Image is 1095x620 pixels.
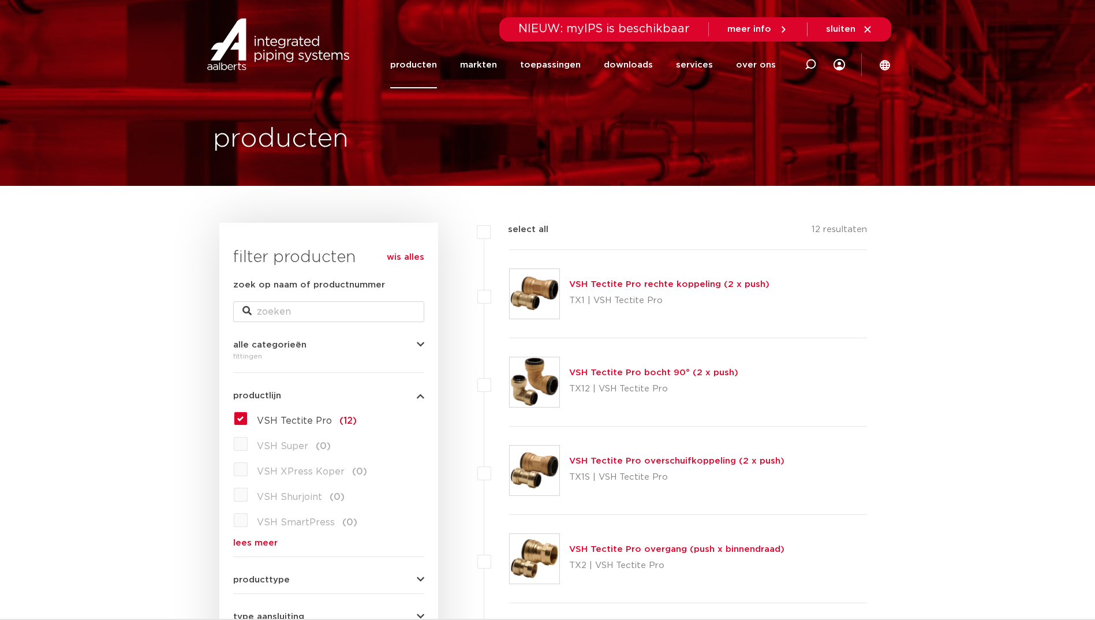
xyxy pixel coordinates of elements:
p: 12 resultaten [812,223,867,241]
p: TX12 | VSH Tectite Pro [569,380,738,398]
div: my IPS [834,42,845,88]
label: select all [491,223,548,237]
a: VSH Tectite Pro overgang (push x binnendraad) [569,545,784,554]
a: VSH Tectite Pro bocht 90° (2 x push) [569,368,738,377]
a: services [676,42,713,88]
p: TX1 | VSH Tectite Pro [569,292,769,310]
span: meer info [727,25,771,33]
label: zoek op naam of productnummer [233,278,385,292]
span: sluiten [826,25,855,33]
span: (0) [342,518,357,527]
div: fittingen [233,349,424,363]
a: sluiten [826,24,873,35]
a: markten [460,42,497,88]
p: TX1S | VSH Tectite Pro [569,468,784,487]
a: lees meer [233,539,424,547]
a: meer info [727,24,788,35]
a: VSH Tectite Pro rechte koppeling (2 x push) [569,280,769,289]
a: toepassingen [520,42,581,88]
span: (0) [330,492,345,502]
span: alle categorieën [233,341,307,349]
a: VSH Tectite Pro overschuifkoppeling (2 x push) [569,457,784,465]
h1: producten [213,121,349,158]
h3: filter producten [233,246,424,269]
span: VSH Shurjoint [257,492,322,502]
img: Thumbnail for VSH Tectite Pro overgang (push x binnendraad) [510,534,559,584]
span: (0) [352,467,367,476]
span: (12) [339,416,357,425]
button: productlijn [233,391,424,400]
span: VSH SmartPress [257,518,335,527]
span: productlijn [233,391,281,400]
a: over ons [736,42,776,88]
a: downloads [604,42,653,88]
button: alle categorieën [233,341,424,349]
a: producten [390,42,437,88]
img: Thumbnail for VSH Tectite Pro rechte koppeling (2 x push) [510,269,559,319]
img: Thumbnail for VSH Tectite Pro bocht 90° (2 x push) [510,357,559,407]
input: zoeken [233,301,424,322]
a: wis alles [387,251,424,264]
span: VSH XPress Koper [257,467,345,476]
p: TX2 | VSH Tectite Pro [569,556,784,575]
nav: Menu [390,42,776,88]
span: (0) [316,442,331,451]
span: NIEUW: myIPS is beschikbaar [518,23,690,35]
span: VSH Super [257,442,308,451]
span: producttype [233,576,290,584]
img: Thumbnail for VSH Tectite Pro overschuifkoppeling (2 x push) [510,446,559,495]
button: producttype [233,576,424,584]
span: VSH Tectite Pro [257,416,332,425]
